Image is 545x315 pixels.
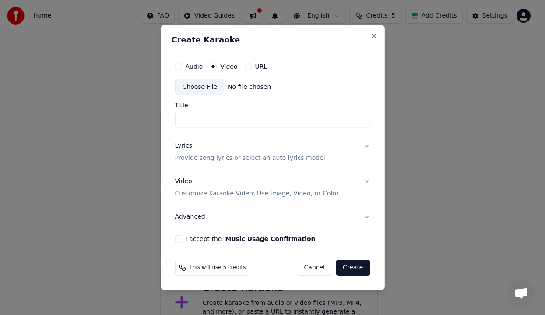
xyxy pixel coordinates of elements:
div: Video [175,177,339,198]
button: LyricsProvide song lyrics or select an auto lyrics model [175,135,370,170]
p: Provide song lyrics or select an auto lyrics model [175,154,325,163]
label: Audio [186,64,203,70]
p: Customize Karaoke Video: Use Image, Video, or Color [175,189,339,198]
label: URL [255,64,267,70]
div: Lyrics [175,142,192,151]
h2: Create Karaoke [172,36,374,44]
button: VideoCustomize Karaoke Video: Use Image, Video, or Color [175,170,370,205]
label: Video [220,64,237,70]
label: I accept the [186,236,316,242]
button: I accept the [225,236,315,242]
button: Create [336,260,370,276]
button: Advanced [175,205,370,228]
span: This will use 5 credits [190,264,246,271]
label: Title [175,103,370,109]
div: No file chosen [224,83,274,92]
button: Cancel [297,260,332,276]
div: Choose File [176,79,225,95]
